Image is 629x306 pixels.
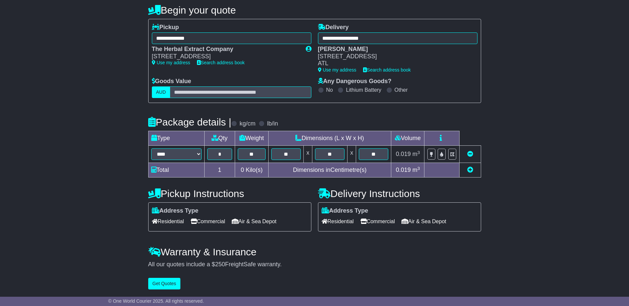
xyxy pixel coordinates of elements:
label: Address Type [322,207,368,215]
h4: Package details | [148,117,231,127]
label: Any Dangerous Goods? [318,78,392,85]
td: x [347,146,356,163]
td: x [303,146,312,163]
span: Commercial [191,216,225,227]
div: [STREET_ADDRESS] [318,53,471,60]
td: Dimensions (L x W x H) [268,131,391,146]
span: Residential [152,216,184,227]
label: Pickup [152,24,179,31]
td: Kilo(s) [235,163,269,178]
span: m [412,151,420,157]
span: 0.019 [396,151,411,157]
label: Address Type [152,207,199,215]
label: Lithium Battery [346,87,381,93]
td: Type [148,131,204,146]
td: Volume [391,131,424,146]
h4: Warranty & Insurance [148,246,481,257]
td: Qty [204,131,235,146]
a: Search address book [197,60,245,65]
sup: 3 [417,150,420,155]
td: Weight [235,131,269,146]
span: Residential [322,216,354,227]
label: Other [395,87,408,93]
td: Dimensions in Centimetre(s) [268,163,391,178]
span: 0 [241,167,244,173]
span: 0.019 [396,167,411,173]
div: All our quotes include a $ FreightSafe warranty. [148,261,481,268]
a: Use my address [152,60,190,65]
div: [PERSON_NAME] [318,46,471,53]
div: The Herbal Extract Company [152,46,299,53]
span: Air & Sea Depot [402,216,446,227]
div: ATL [318,60,471,67]
label: No [326,87,333,93]
h4: Delivery Instructions [318,188,481,199]
a: Remove this item [467,151,473,157]
div: [STREET_ADDRESS] [152,53,299,60]
td: 1 [204,163,235,178]
label: AUD [152,86,170,98]
span: Commercial [360,216,395,227]
span: 250 [215,261,225,268]
button: Get Quotes [148,278,181,289]
h4: Begin your quote [148,5,481,16]
a: Search address book [363,67,411,73]
a: Add new item [467,167,473,173]
span: Air & Sea Depot [232,216,277,227]
span: © One World Courier 2025. All rights reserved. [108,298,204,304]
h4: Pickup Instructions [148,188,311,199]
a: Use my address [318,67,356,73]
span: m [412,167,420,173]
label: Goods Value [152,78,191,85]
label: lb/in [267,120,278,127]
label: Delivery [318,24,349,31]
label: kg/cm [239,120,255,127]
td: Total [148,163,204,178]
sup: 3 [417,166,420,171]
